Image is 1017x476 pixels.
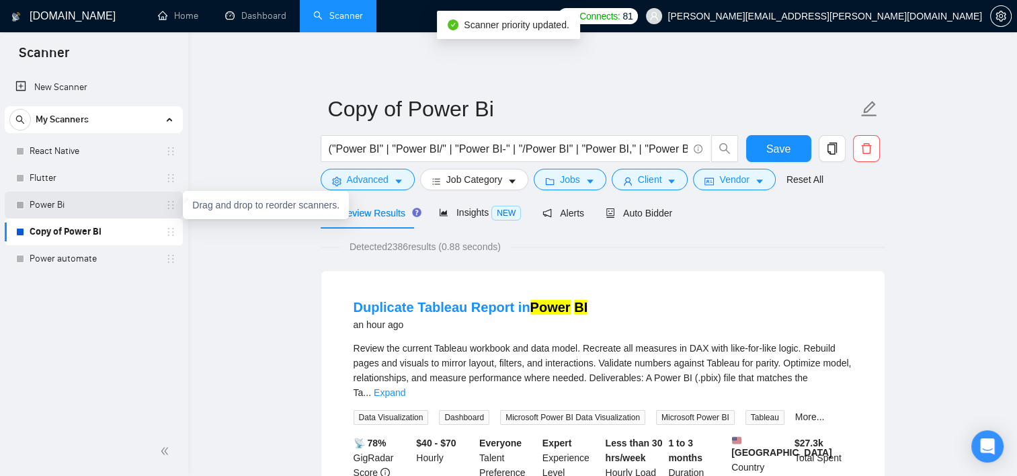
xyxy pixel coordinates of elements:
[5,74,183,101] li: New Scanner
[693,169,775,190] button: idcardVendorcaret-down
[507,176,517,186] span: caret-down
[183,191,349,219] div: Drag and drop to reorder scanners.
[439,208,448,217] span: area-chart
[853,135,880,162] button: delete
[530,300,571,315] mark: Power
[491,206,521,221] span: NEW
[795,438,823,448] b: $ 27.3k
[30,138,157,165] a: React Native
[354,317,588,333] div: an hour ago
[15,74,172,101] a: New Scanner
[500,410,645,425] span: Microsoft Power BI Data Visualization
[542,208,552,218] span: notification
[542,438,572,448] b: Expert
[694,145,702,153] span: info-circle
[158,10,198,22] a: homeHome
[819,143,845,155] span: copy
[990,11,1012,22] a: setting
[542,208,584,219] span: Alerts
[732,436,741,445] img: 🇺🇸
[439,410,489,425] span: Dashboard
[712,143,737,155] span: search
[347,172,389,187] span: Advanced
[321,169,415,190] button: settingAdvancedcaret-down
[420,169,528,190] button: barsJob Categorycaret-down
[990,5,1012,27] button: setting
[160,444,173,458] span: double-left
[860,100,878,118] span: edit
[623,176,633,186] span: user
[354,343,852,398] span: Review the current Tableau workbook and data model. Recreate all measures in DAX with like-for-li...
[606,208,615,218] span: robot
[579,9,620,24] span: Connects:
[574,300,587,315] mark: BI
[448,19,458,30] span: check-circle
[606,208,672,219] span: Auto Bidder
[545,176,555,186] span: folder
[354,410,429,425] span: Data Visualization
[755,176,764,186] span: caret-down
[649,11,659,21] span: user
[30,219,157,245] a: Copy of Power Bi
[30,192,157,219] a: Power Bi
[321,208,417,219] span: Preview Results
[328,92,858,126] input: Scanner name...
[165,173,176,184] span: holder
[354,300,588,315] a: Duplicate Tableau Report inPower BI
[534,169,606,190] button: folderJobscaret-down
[416,438,456,448] b: $40 - $70
[411,206,423,219] div: Tooltip anchor
[10,115,30,124] span: search
[165,146,176,157] span: holder
[432,176,441,186] span: bars
[585,176,595,186] span: caret-down
[394,176,403,186] span: caret-down
[704,176,714,186] span: idcard
[354,438,387,448] b: 📡 78%
[638,172,662,187] span: Client
[667,176,676,186] span: caret-down
[30,165,157,192] a: Flutter
[606,438,663,463] b: Less than 30 hrs/week
[668,438,702,463] b: 1 to 3 months
[746,135,811,162] button: Save
[622,9,633,24] span: 81
[439,207,521,218] span: Insights
[36,106,89,133] span: My Scanners
[819,135,846,162] button: copy
[30,245,157,272] a: Power automate
[165,227,176,237] span: holder
[711,135,738,162] button: search
[795,411,825,422] a: More...
[464,19,569,30] span: Scanner priority updated.
[446,172,502,187] span: Job Category
[560,172,580,187] span: Jobs
[374,387,405,398] a: Expand
[165,253,176,264] span: holder
[225,10,286,22] a: dashboardDashboard
[745,410,784,425] span: Tableau
[9,109,31,130] button: search
[332,176,341,186] span: setting
[731,436,832,458] b: [GEOGRAPHIC_DATA]
[329,141,688,157] input: Search Freelance Jobs...
[165,200,176,210] span: holder
[8,43,80,71] span: Scanner
[786,172,823,187] a: Reset All
[363,387,371,398] span: ...
[612,169,688,190] button: userClientcaret-down
[971,430,1004,463] div: Open Intercom Messenger
[766,141,790,157] span: Save
[479,438,522,448] b: Everyone
[719,172,749,187] span: Vendor
[5,106,183,272] li: My Scanners
[340,239,510,254] span: Detected 2386 results (0.88 seconds)
[354,341,852,400] div: Review the current Tableau workbook and data model. Recreate all measures in DAX with like-for-li...
[656,410,735,425] span: Microsoft Power BI
[854,143,879,155] span: delete
[11,6,21,28] img: logo
[313,10,363,22] a: searchScanner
